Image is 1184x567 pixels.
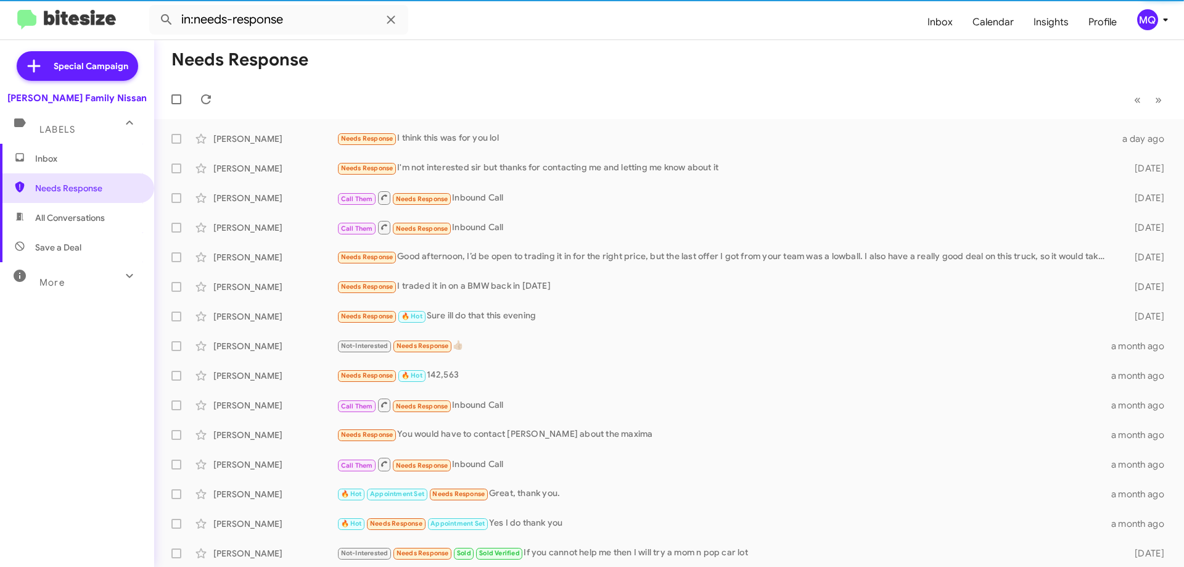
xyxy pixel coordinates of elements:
span: Needs Response [397,549,449,557]
div: I think this was for you lol [337,131,1115,146]
span: Needs Response [396,461,448,470]
div: [DATE] [1115,162,1174,175]
div: [PERSON_NAME] [213,547,337,560]
div: I'm not interested sir but thanks for contacting me and letting me know about it [337,161,1115,175]
span: Call Them [341,402,373,410]
div: Inbound Call [337,457,1111,472]
h1: Needs Response [171,50,308,70]
div: If you cannot help me then I will try a mom n pop car lot [337,546,1115,560]
span: 🔥 Hot [401,312,422,320]
div: [PERSON_NAME] [213,162,337,175]
span: Needs Response [341,283,393,291]
nav: Page navigation example [1127,87,1169,112]
div: Good afternoon, I’d be open to trading it in for the right price, but the last offer I got from y... [337,250,1115,264]
a: Insights [1024,4,1079,40]
span: Needs Response [341,371,393,379]
div: 👍🏼 [337,339,1111,353]
div: [PERSON_NAME] [213,251,337,263]
div: [PERSON_NAME] [213,281,337,293]
div: [PERSON_NAME] [213,370,337,382]
div: [DATE] [1115,310,1174,323]
span: 🔥 Hot [401,371,422,379]
span: Needs Response [341,312,393,320]
span: Needs Response [397,342,449,350]
div: 142,563 [337,368,1111,383]
span: Needs Response [341,164,393,172]
span: Inbox [35,152,140,165]
div: a day ago [1115,133,1174,145]
div: Sure ill do that this evening [337,309,1115,323]
div: [PERSON_NAME] [213,133,337,145]
div: a month ago [1111,458,1174,471]
div: [PERSON_NAME] [213,518,337,530]
span: Save a Deal [35,241,81,254]
div: [PERSON_NAME] [213,192,337,204]
span: 🔥 Hot [341,490,362,498]
div: a month ago [1111,518,1174,530]
span: Needs Response [341,253,393,261]
div: a month ago [1111,429,1174,441]
button: MQ [1127,9,1170,30]
span: Sold Verified [479,549,520,557]
span: 🔥 Hot [341,519,362,528]
div: [PERSON_NAME] [213,458,337,471]
div: a month ago [1111,399,1174,412]
div: a month ago [1111,488,1174,500]
div: [PERSON_NAME] [213,340,337,352]
div: [DATE] [1115,251,1174,263]
span: More [39,277,65,288]
span: » [1155,92,1162,107]
div: [PERSON_NAME] [213,488,337,500]
span: Needs Response [341,431,393,439]
div: Inbound Call [337,190,1115,205]
div: [PERSON_NAME] [213,399,337,412]
span: Call Them [341,225,373,233]
div: [DATE] [1115,192,1174,204]
a: Special Campaign [17,51,138,81]
div: I traded it in on a BMW back in [DATE] [337,279,1115,294]
span: Not-Interested [341,549,388,557]
button: Next [1148,87,1169,112]
span: Call Them [341,461,373,470]
div: [PERSON_NAME] [213,221,337,234]
div: a month ago [1111,340,1174,352]
a: Inbox [918,4,963,40]
span: Needs Response [432,490,485,498]
a: Calendar [963,4,1024,40]
div: [PERSON_NAME] [213,310,337,323]
span: Appointment Set [370,490,424,498]
a: Profile [1079,4,1127,40]
div: Great, thank you. [337,487,1111,501]
span: Call Them [341,195,373,203]
div: [PERSON_NAME] Family Nissan [7,92,147,104]
div: [DATE] [1115,221,1174,234]
span: Needs Response [396,402,448,410]
span: Needs Response [341,135,393,143]
div: You would have to contact [PERSON_NAME] about the maxima [337,428,1111,442]
div: MQ [1137,9,1158,30]
span: Needs Response [35,182,140,194]
span: Special Campaign [54,60,128,72]
div: [PERSON_NAME] [213,429,337,441]
div: Inbound Call [337,397,1111,413]
button: Previous [1127,87,1148,112]
div: [DATE] [1115,281,1174,293]
div: a month ago [1111,370,1174,382]
div: [DATE] [1115,547,1174,560]
div: Yes I do thank you [337,516,1111,531]
span: Sold [457,549,471,557]
span: Labels [39,124,75,135]
span: Appointment Set [430,519,485,528]
span: « [1134,92,1141,107]
span: Not-Interested [341,342,388,350]
span: Needs Response [396,195,448,203]
span: Needs Response [370,519,422,528]
span: All Conversations [35,212,105,224]
input: Search [149,5,408,35]
span: Needs Response [396,225,448,233]
div: Inbound Call [337,220,1115,235]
